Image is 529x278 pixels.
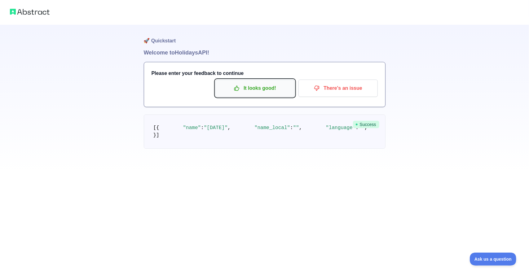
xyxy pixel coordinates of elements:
[183,125,201,131] span: "name"
[353,121,379,128] span: Success
[153,125,156,131] span: [
[144,48,386,57] h1: Welcome to Holidays API!
[152,70,378,77] h3: Please enter your feedback to continue
[228,125,231,131] span: ,
[201,125,204,131] span: :
[10,7,50,16] img: Abstract logo
[303,83,373,93] p: There's an issue
[326,125,355,131] span: "language"
[298,80,378,97] button: There's an issue
[293,125,299,131] span: ""
[470,253,517,266] iframe: Toggle Customer Support
[215,80,295,97] button: It looks good!
[220,83,290,93] p: It looks good!
[144,25,386,48] h1: 🚀 Quickstart
[290,125,293,131] span: :
[204,125,228,131] span: "[DATE]"
[299,125,302,131] span: ,
[254,125,290,131] span: "name_local"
